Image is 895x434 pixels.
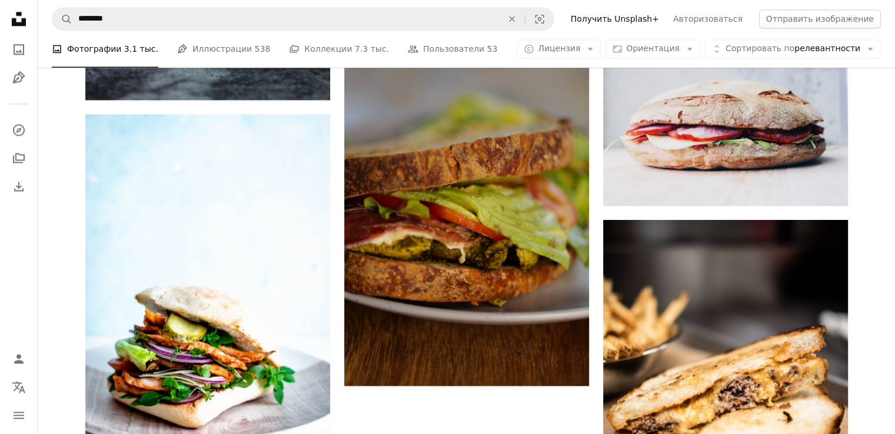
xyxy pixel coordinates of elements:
[52,8,72,30] button: Поиск Unsplash
[177,31,270,68] a: Иллюстрации 538
[7,66,31,89] a: Иллюстрации
[759,9,881,28] button: Отправить изображение
[626,44,680,54] font: Ориентация
[7,403,31,427] button: Меню
[517,40,601,59] button: Лицензия
[192,45,252,54] font: Иллюстрации
[344,197,589,208] a: крупный план сэндвича на тарелке
[726,44,794,54] font: Сортировать по
[673,14,743,24] font: Авторизоваться
[304,45,352,54] font: Коллекции
[7,7,31,33] a: Главная — Unsplash
[705,40,881,59] button: Сортировать порелевантности
[355,45,389,54] font: 7.3 тыс.
[255,45,271,54] font: 538
[603,119,848,129] a: гамбургер с начинкой
[487,45,497,54] font: 53
[605,40,700,59] button: Ориентация
[52,7,554,31] form: Найти визуальные материалы на сайте
[7,146,31,170] a: Коллекции
[7,175,31,198] a: История загрузок
[538,44,580,54] font: Лицензия
[571,14,659,24] font: Получить Unsplash+
[666,9,750,28] a: Авторизоваться
[344,19,589,386] img: крупный план сэндвича на тарелке
[525,8,554,30] button: Визуальный поиск
[603,398,848,408] a: черный хлеб на противне из нержавеющей стали
[423,45,484,54] font: Пользователи
[603,42,848,206] img: гамбургер с начинкой
[7,118,31,142] a: Исследовать
[7,38,31,61] a: Фотографии
[499,8,525,30] button: Прозрачный
[85,292,330,302] a: гамбургер с котлетой
[289,31,389,68] a: Коллекции 7.3 тыс.
[766,14,874,24] font: Отправить изображение
[7,375,31,399] button: Язык
[794,44,860,54] font: релевантности
[7,347,31,370] a: Войти / Зарегистрироваться
[564,9,666,28] a: Получить Unsplash+
[408,31,497,68] a: Пользователи 53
